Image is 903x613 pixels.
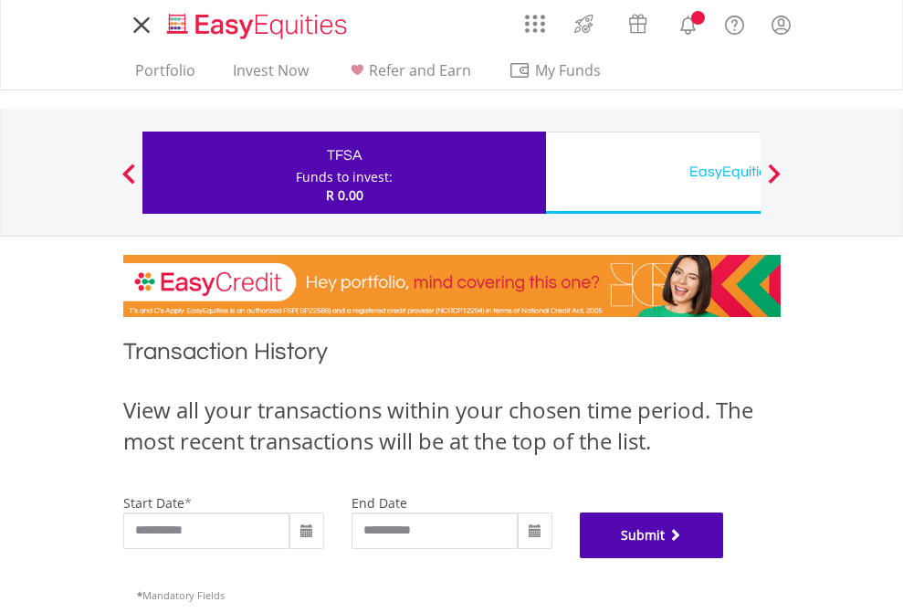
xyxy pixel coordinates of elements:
[163,11,354,41] img: EasyEquities_Logo.png
[137,588,225,602] span: Mandatory Fields
[123,335,781,376] h1: Transaction History
[128,61,203,90] a: Portfolio
[296,168,393,186] div: Funds to invest:
[756,173,793,191] button: Next
[326,186,363,204] span: R 0.00
[226,61,316,90] a: Invest Now
[110,173,147,191] button: Previous
[580,513,724,558] button: Submit
[569,9,599,38] img: thrive-v2.svg
[525,14,545,34] img: grid-menu-icon.svg
[160,5,354,41] a: Home page
[623,9,653,38] img: vouchers-v2.svg
[352,494,407,512] label: end date
[153,143,535,168] div: TFSA
[123,395,781,458] div: View all your transactions within your chosen time period. The most recent transactions will be a...
[758,5,804,45] a: My Profile
[665,5,711,41] a: Notifications
[513,5,557,34] a: AppsGrid
[123,255,781,317] img: EasyCredit Promotion Banner
[369,60,471,80] span: Refer and Earn
[123,494,184,512] label: start date
[509,58,628,82] span: My Funds
[339,61,478,90] a: Refer and Earn
[711,5,758,41] a: FAQ's and Support
[611,5,665,38] a: Vouchers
